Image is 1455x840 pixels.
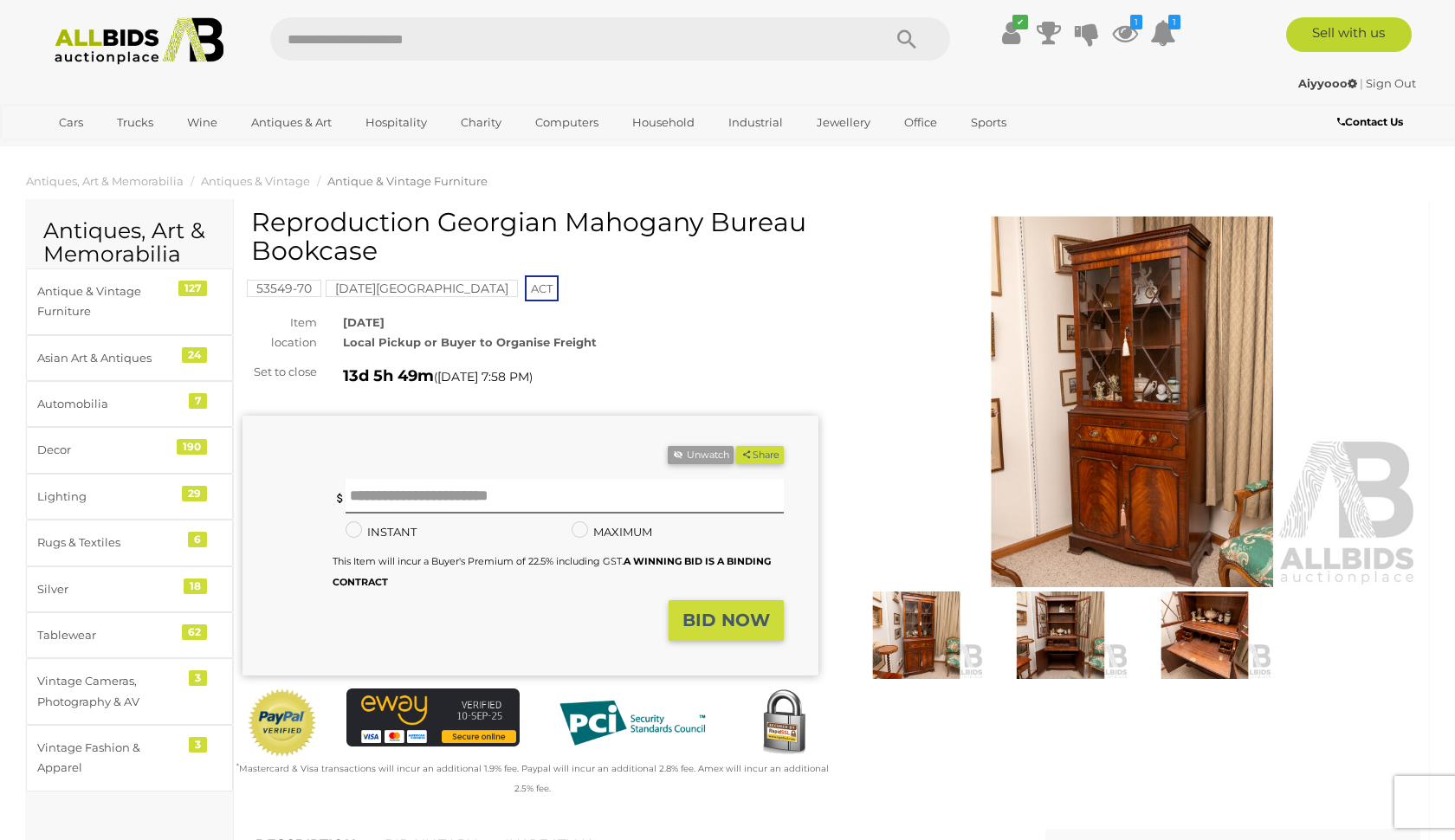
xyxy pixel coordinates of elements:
[247,281,321,295] a: 53549-70
[236,763,829,794] small: Mastercard & Visa transactions will incur an additional 1.9% fee. Paypal will incur an additional...
[1337,115,1403,128] b: Contact Us
[437,369,529,384] span: [DATE] 7:58 PM
[48,108,94,137] a: Cars
[1298,76,1357,90] strong: Aiyyooo
[572,522,652,542] label: MAXIMUM
[177,439,207,455] div: 190
[736,446,784,464] button: Share
[1168,15,1180,29] i: 1
[247,280,321,297] mark: 53549-70
[1366,76,1416,90] a: Sign Out
[188,532,207,547] div: 6
[189,737,207,753] div: 3
[176,108,229,137] a: Wine
[182,624,207,640] div: 62
[26,427,233,473] a: Decor 190
[37,738,180,779] div: Vintage Fashion & Apparel
[230,313,330,353] div: Item location
[37,440,180,460] div: Decor
[333,555,771,587] b: A WINNING BID IS A BINDING CONTRACT
[26,566,233,612] a: Silver 18
[26,520,233,565] a: Rugs & Textiles 6
[343,315,385,329] strong: [DATE]
[37,671,180,712] div: Vintage Cameras, Photography & AV
[37,625,180,645] div: Tablewear
[326,280,518,297] mark: [DATE][GEOGRAPHIC_DATA]
[189,393,207,409] div: 7
[240,108,343,137] a: Antiques & Art
[1286,17,1412,52] a: Sell with us
[1012,15,1028,29] i: ✔
[863,17,950,61] button: Search
[26,474,233,520] a: Lighting 29
[669,600,784,641] button: BID NOW
[327,174,488,188] a: Antique & Vintage Furniture
[182,347,207,363] div: 24
[354,108,438,137] a: Hospitality
[525,275,559,301] span: ACT
[189,670,207,686] div: 3
[1337,113,1407,132] a: Contact Us
[1360,76,1363,90] span: |
[346,522,417,542] label: INSTANT
[26,268,233,335] a: Antique & Vintage Furniture 127
[343,335,597,349] strong: Local Pickup or Buyer to Organise Freight
[184,578,207,594] div: 18
[1112,17,1138,48] a: 1
[1298,76,1360,90] a: Aiyyooo
[682,610,770,630] strong: BID NOW
[201,174,310,188] a: Antiques & Vintage
[668,446,734,464] button: Unwatch
[182,486,207,501] div: 29
[230,362,330,382] div: Set to close
[993,591,1128,679] img: Reproduction Georgian Mahogany Bureau Bookcase
[960,108,1018,137] a: Sports
[621,108,706,137] a: Household
[805,108,882,137] a: Jewellery
[343,366,434,385] strong: 13d 5h 49m
[1137,591,1272,679] img: Reproduction Georgian Mahogany Bureau Bookcase
[45,17,233,65] img: Allbids.com.au
[37,533,180,552] div: Rugs & Textiles
[178,281,207,296] div: 127
[524,108,610,137] a: Computers
[844,216,1420,588] img: Reproduction Georgian Mahogany Bureau Bookcase
[998,17,1024,48] a: ✔
[26,174,184,188] a: Antiques, Art & Memorabilia
[26,612,233,658] a: Tablewear 62
[26,725,233,792] a: Vintage Fashion & Apparel 3
[1150,17,1176,48] a: 1
[43,219,216,267] h2: Antiques, Art & Memorabilia
[546,688,719,758] img: PCI DSS compliant
[668,446,734,464] li: Unwatch this item
[106,108,165,137] a: Trucks
[749,688,818,758] img: Secured by Rapid SSL
[37,281,180,322] div: Antique & Vintage Furniture
[434,370,533,384] span: ( )
[26,381,233,427] a: Automobilia 7
[449,108,513,137] a: Charity
[37,579,180,599] div: Silver
[333,555,771,587] small: This Item will incur a Buyer's Premium of 22.5% including GST.
[251,208,814,265] h1: Reproduction Georgian Mahogany Bureau Bookcase
[37,487,180,507] div: Lighting
[48,137,193,165] a: [GEOGRAPHIC_DATA]
[717,108,794,137] a: Industrial
[247,688,318,758] img: Official PayPal Seal
[346,688,520,746] img: eWAY Payment Gateway
[37,348,180,368] div: Asian Art & Antiques
[37,394,180,414] div: Automobilia
[326,281,518,295] a: [DATE][GEOGRAPHIC_DATA]
[893,108,948,137] a: Office
[26,658,233,725] a: Vintage Cameras, Photography & AV 3
[1130,15,1142,29] i: 1
[849,591,984,679] img: Reproduction Georgian Mahogany Bureau Bookcase
[26,335,233,381] a: Asian Art & Antiques 24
